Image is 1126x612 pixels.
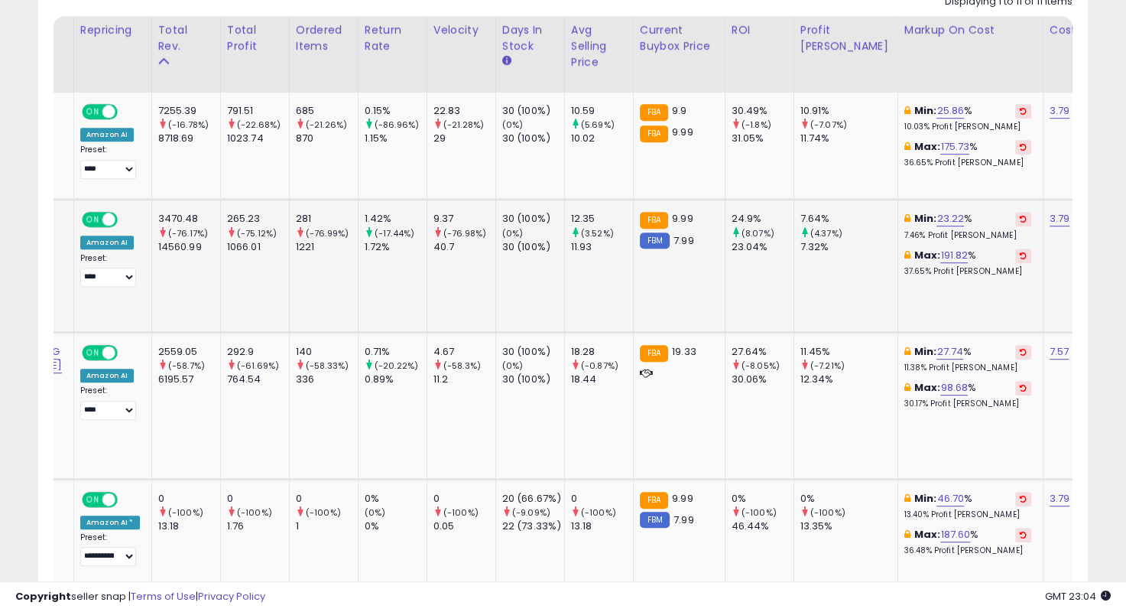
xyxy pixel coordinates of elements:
[227,22,283,54] div: Total Profit
[80,22,145,38] div: Repricing
[115,213,140,226] span: OFF
[80,128,134,142] div: Amazon AI
[1050,22,1082,38] div: Cost
[80,369,134,382] div: Amazon AI
[296,492,358,506] div: 0
[28,22,67,38] div: Note
[296,132,358,145] div: 870
[571,132,633,145] div: 10.02
[443,119,484,131] small: (-21.28%)
[296,373,358,386] div: 336
[227,240,289,254] div: 1066.01
[433,492,495,506] div: 0
[158,519,220,533] div: 13.18
[80,516,140,529] div: Amazon AI *
[904,363,1031,373] p: 11.38% Profit [PERSON_NAME]
[433,132,495,145] div: 29
[640,233,670,249] small: FBM
[131,589,196,604] a: Terms of Use
[581,119,615,131] small: (5.69%)
[810,119,847,131] small: (-7.07%)
[237,119,281,131] small: (-22.68%)
[80,236,134,249] div: Amazon AI
[227,132,289,145] div: 1023.74
[227,212,289,226] div: 265.23
[914,103,937,118] b: Min:
[904,381,1031,409] div: %
[296,240,358,254] div: 1221
[940,139,969,155] a: 175.73
[502,492,564,506] div: 20 (66.67%)
[672,491,693,506] span: 9.99
[940,527,970,542] a: 187.60
[83,213,102,226] span: ON
[732,345,793,359] div: 27.64%
[914,491,937,506] b: Min:
[365,519,427,533] div: 0%
[741,360,780,372] small: (-8.05%)
[571,345,633,359] div: 18.28
[741,506,777,519] small: (-100%)
[168,360,205,372] small: (-58.7%)
[732,492,793,506] div: 0%
[800,22,891,54] div: Profit [PERSON_NAME]
[443,227,486,239] small: (-76.98%)
[502,132,564,145] div: 30 (100%)
[502,345,564,359] div: 30 (100%)
[810,506,845,519] small: (-100%)
[80,386,140,420] div: Preset:
[80,253,140,288] div: Preset:
[571,492,633,506] div: 0
[365,22,420,54] div: Return Rate
[502,360,524,372] small: (0%)
[914,139,941,154] b: Max:
[732,132,793,145] div: 31.05%
[571,240,633,254] div: 11.93
[904,230,1031,241] p: 7.46% Profit [PERSON_NAME]
[640,212,668,229] small: FBA
[375,119,419,131] small: (-86.96%)
[936,344,963,360] a: 27.74
[502,104,564,118] div: 30 (100%)
[800,519,897,533] div: 13.35%
[15,590,265,604] div: seller snap | |
[810,227,842,239] small: (4.37%)
[227,519,289,533] div: 1.76
[672,103,686,118] span: 9.9
[904,345,1031,373] div: %
[741,119,771,131] small: (-1.8%)
[83,346,102,359] span: ON
[897,16,1043,93] th: The percentage added to the cost of goods (COGS) that forms the calculator for Min & Max prices.
[296,345,358,359] div: 140
[433,345,495,359] div: 4.67
[732,104,793,118] div: 30.49%
[365,104,427,118] div: 0.15%
[672,125,693,139] span: 9.99
[80,532,140,567] div: Preset:
[732,373,793,386] div: 30.06%
[227,345,289,359] div: 292.9
[1050,211,1070,226] a: 3.79
[80,145,140,179] div: Preset:
[296,212,358,226] div: 281
[732,212,793,226] div: 24.9%
[158,373,220,386] div: 6195.57
[158,345,220,359] div: 2559.05
[904,545,1031,556] p: 36.48% Profit [PERSON_NAME]
[502,373,564,386] div: 30 (100%)
[237,506,272,519] small: (-100%)
[502,212,564,226] div: 30 (100%)
[800,492,897,506] div: 0%
[904,399,1031,409] p: 30.17% Profit [PERSON_NAME]
[502,227,524,239] small: (0%)
[640,492,668,509] small: FBA
[640,22,719,54] div: Current Buybox Price
[640,512,670,528] small: FBM
[904,104,1031,132] div: %
[800,373,897,386] div: 12.34%
[571,104,633,118] div: 10.59
[1045,589,1111,604] span: 2025-08-14 23:04 GMT
[940,248,968,263] a: 191.82
[732,240,793,254] div: 23.04%
[800,240,897,254] div: 7.32%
